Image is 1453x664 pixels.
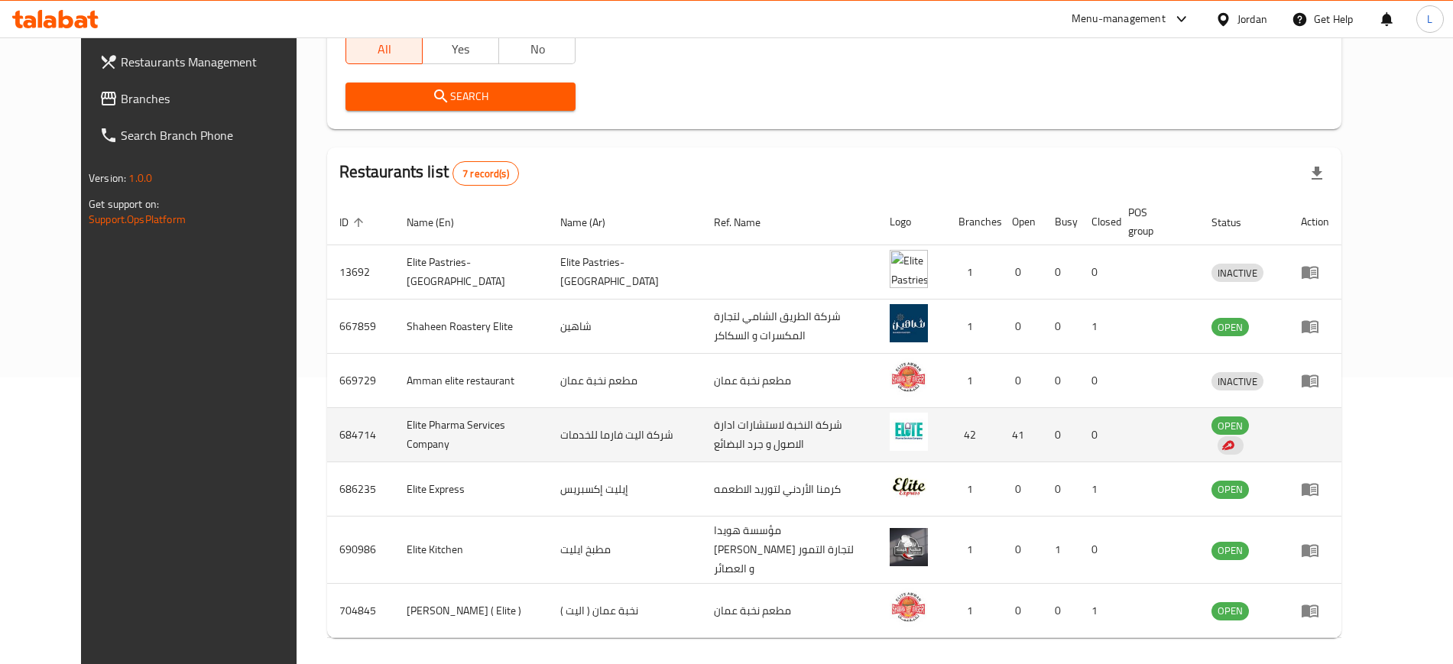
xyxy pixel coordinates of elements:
td: 0 [1000,584,1043,638]
button: All [345,34,423,64]
div: Menu [1301,371,1329,390]
span: All [352,38,417,60]
td: 704845 [327,584,394,638]
td: 1 [1079,300,1116,354]
td: شركة النخبة لاستشارات ادارة الاصول و جرد البضائع [702,408,877,462]
td: مطعم نخبة عمان [702,584,877,638]
span: POS group [1128,203,1181,240]
td: 684714 [327,408,394,462]
th: Busy [1043,199,1079,245]
div: OPEN [1211,481,1249,499]
span: 7 record(s) [453,167,518,181]
div: Menu-management [1072,10,1166,28]
th: Closed [1079,199,1116,245]
div: Indicates that the vendor menu management has been moved to DH Catalog service [1218,436,1244,455]
td: 1 [946,354,1000,408]
td: 0 [1079,408,1116,462]
span: OPEN [1211,542,1249,559]
th: Action [1289,199,1341,245]
div: Jordan [1237,11,1267,28]
td: Amman elite restaurant [394,354,548,408]
td: Elite Express [394,462,548,517]
span: OPEN [1211,481,1249,498]
td: 0 [1043,462,1079,517]
div: Menu [1301,263,1329,281]
span: Search [358,87,564,106]
td: مطبخ ايليت [548,517,702,584]
span: Name (Ar) [560,213,625,232]
a: Search Branch Phone [87,117,323,154]
td: شاهين [548,300,702,354]
div: Menu [1301,480,1329,498]
td: شركة الطريق الشامي لتجارة المكسرات و السكاكر [702,300,877,354]
td: 0 [1000,462,1043,517]
a: Restaurants Management [87,44,323,80]
td: Elite Kitchen [394,517,548,584]
td: 42 [946,408,1000,462]
span: INACTIVE [1211,373,1263,390]
td: Elite Pharma Services Company [394,408,548,462]
td: [PERSON_NAME] ( Elite ) [394,584,548,638]
img: Elite Pharma Services Company [890,413,928,451]
td: 667859 [327,300,394,354]
img: Shaheen Roastery Elite [890,304,928,342]
span: Yes [429,38,493,60]
td: Shaheen Roastery Elite [394,300,548,354]
img: Elite Kitchen [890,528,928,566]
td: 1 [946,517,1000,584]
td: نخبة عمان ( اليت ) [548,584,702,638]
th: Logo [877,199,946,245]
span: ID [339,213,368,232]
td: 1 [946,300,1000,354]
td: 13692 [327,245,394,300]
td: 0 [1079,354,1116,408]
span: Branches [121,89,311,108]
td: 1 [946,245,1000,300]
td: 0 [1000,354,1043,408]
h2: Restaurants list [339,160,519,186]
table: enhanced table [327,199,1341,638]
span: OPEN [1211,417,1249,435]
td: 0 [1000,300,1043,354]
td: 686235 [327,462,394,517]
td: 0 [1043,354,1079,408]
td: 0 [1000,517,1043,584]
td: Elite Pastries- [GEOGRAPHIC_DATA] [394,245,548,300]
img: delivery hero logo [1221,439,1234,452]
button: Yes [422,34,499,64]
td: 0 [1000,245,1043,300]
th: Branches [946,199,1000,245]
td: 1 [1079,462,1116,517]
span: No [505,38,569,60]
img: Amman elite restaurant [890,358,928,397]
td: كرمنا الأردني لتوريد الاطعمه [702,462,877,517]
td: 1 [946,584,1000,638]
img: Elite Express [890,467,928,505]
span: Ref. Name [714,213,780,232]
span: 1.0.0 [128,168,152,188]
td: Elite Pastries- [GEOGRAPHIC_DATA] [548,245,702,300]
td: إيليت إكسبريس [548,462,702,517]
td: 690986 [327,517,394,584]
button: No [498,34,576,64]
span: INACTIVE [1211,264,1263,282]
span: Name (En) [407,213,474,232]
a: Branches [87,80,323,117]
td: 0 [1079,517,1116,584]
th: Open [1000,199,1043,245]
div: Menu [1301,601,1329,620]
td: شركة اليت فارما للخدمات [548,408,702,462]
a: Support.OpsPlatform [89,209,186,229]
td: 1 [1079,584,1116,638]
span: Search Branch Phone [121,126,311,144]
td: 1 [946,462,1000,517]
div: OPEN [1211,318,1249,336]
span: OPEN [1211,319,1249,336]
div: Menu [1301,541,1329,559]
div: Menu [1301,317,1329,335]
span: Version: [89,168,126,188]
div: INACTIVE [1211,372,1263,390]
div: OPEN [1211,602,1249,620]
